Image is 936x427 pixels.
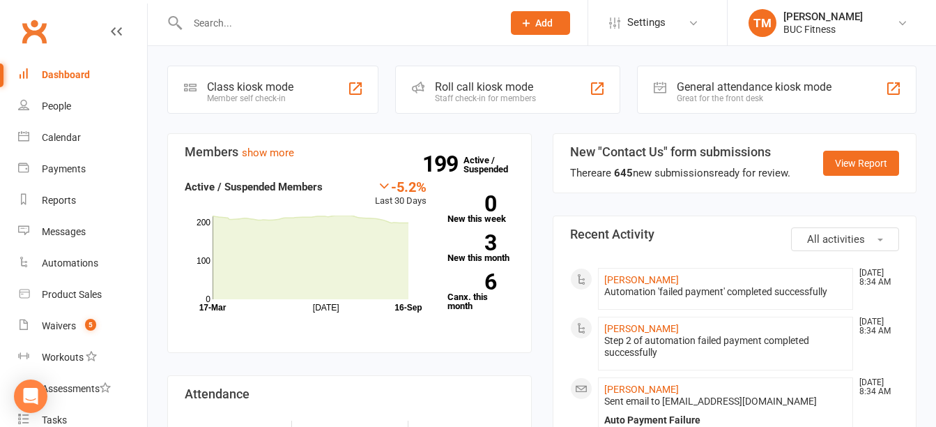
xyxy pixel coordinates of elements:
div: -5.2% [375,179,427,194]
strong: 645 [614,167,633,179]
div: Product Sales [42,289,102,300]
div: Payments [42,163,86,174]
div: Automations [42,257,98,269]
a: Clubworx [17,14,52,49]
span: Add [535,17,553,29]
a: Dashboard [18,59,147,91]
a: Assessments [18,373,147,405]
div: Reports [42,195,76,206]
a: show more [242,147,294,159]
a: View Report [823,151,899,176]
time: [DATE] 8:34 AM [852,317,898,336]
div: Waivers [42,320,76,331]
a: 0New this week [447,195,514,223]
div: Assessments [42,383,111,394]
time: [DATE] 8:34 AM [852,378,898,396]
strong: Active / Suspended Members [185,181,323,193]
a: Waivers 5 [18,310,147,342]
a: People [18,91,147,122]
strong: 0 [447,193,496,214]
time: [DATE] 8:34 AM [852,269,898,287]
a: Workouts [18,342,147,373]
div: Great for the front desk [677,93,831,103]
div: TM [749,9,776,37]
strong: 3 [447,232,496,253]
div: General attendance kiosk mode [677,80,831,93]
div: Dashboard [42,69,90,80]
div: Roll call kiosk mode [435,80,536,93]
a: [PERSON_NAME] [604,323,679,334]
input: Search... [183,13,493,33]
a: [PERSON_NAME] [604,384,679,395]
h3: Members [185,145,514,159]
div: Calendar [42,132,81,143]
a: Product Sales [18,279,147,310]
div: Automation 'failed payment' completed successfully [604,286,847,298]
div: Tasks [42,414,67,426]
a: 199Active / Suspended [463,145,525,184]
span: 5 [85,319,96,331]
h3: Attendance [185,387,514,401]
div: Messages [42,226,86,237]
div: Step 2 of automation failed payment completed successfully [604,335,847,359]
div: BUC Fitness [783,23,863,36]
div: There are new submissions ready for review. [570,165,790,181]
strong: 6 [447,271,496,292]
div: Last 30 Days [375,179,427,209]
a: 6Canx. this month [447,274,514,310]
a: Calendar [18,122,147,153]
a: Messages [18,216,147,248]
button: Add [511,11,570,35]
strong: 199 [422,153,463,174]
div: People [42,100,71,112]
div: Staff check-in for members [435,93,536,103]
div: Member self check-in [207,93,293,103]
a: Reports [18,185,147,216]
a: 3New this month [447,234,514,262]
span: Sent email to [EMAIL_ADDRESS][DOMAIN_NAME] [604,396,817,407]
h3: New "Contact Us" form submissions [570,145,790,159]
button: All activities [791,227,899,251]
div: [PERSON_NAME] [783,10,863,23]
a: [PERSON_NAME] [604,274,679,285]
span: Settings [627,7,666,38]
div: Workouts [42,352,84,363]
a: Automations [18,248,147,279]
div: Class kiosk mode [207,80,293,93]
div: Auto Payment Failure [604,414,847,426]
div: Open Intercom Messenger [14,380,47,413]
h3: Recent Activity [570,227,900,241]
span: All activities [807,233,865,246]
a: Payments [18,153,147,185]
